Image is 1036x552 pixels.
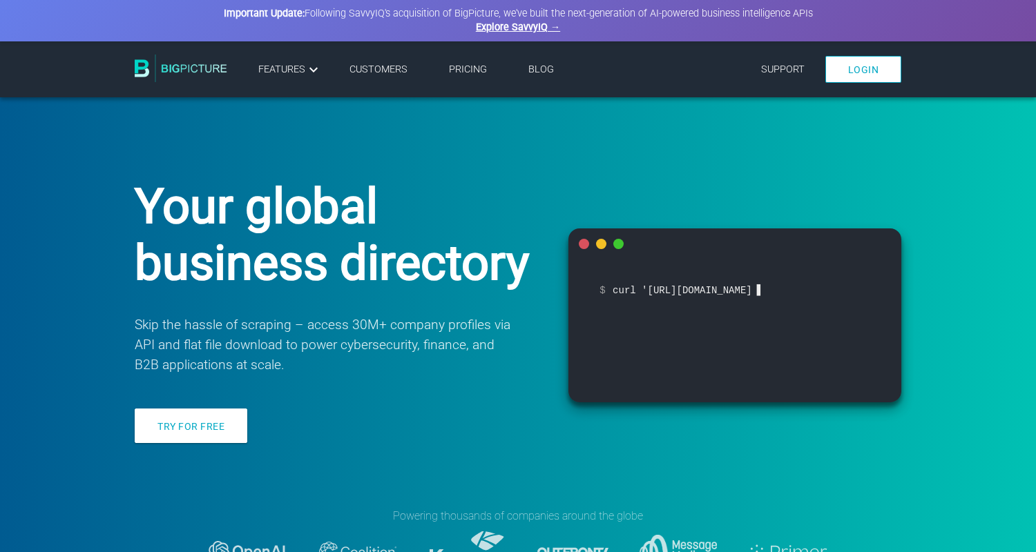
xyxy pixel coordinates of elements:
[825,56,902,83] a: Login
[599,280,870,300] span: curl '[URL][DOMAIN_NAME]
[135,315,513,375] p: Skip the hassle of scraping – access 30M+ company profiles via API and flat file download to powe...
[135,55,227,82] img: BigPicture.io
[135,408,247,443] a: Try for free
[258,61,322,78] a: Features
[135,178,534,291] h1: Your global business directory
